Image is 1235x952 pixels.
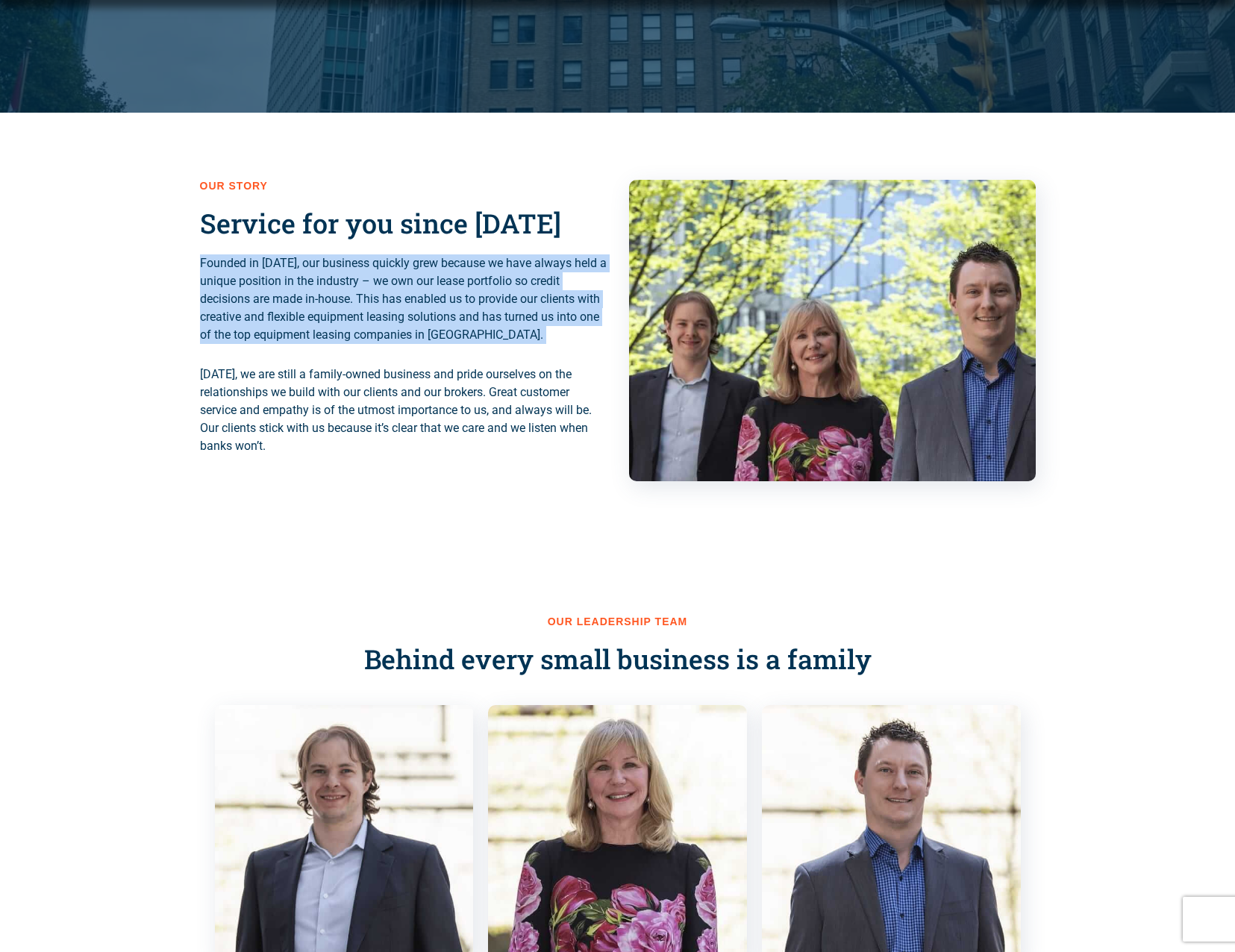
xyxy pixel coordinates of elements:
[200,643,1036,675] h3: Behind every small business is a family
[200,207,607,239] h3: Service for you since [DATE]
[200,180,607,192] h2: Our Story
[200,366,607,455] p: [DATE], we are still a family-owned business and pride ourselves on the relationships we build wi...
[200,616,1036,628] h2: Our leadership team
[200,254,607,344] p: Founded in [DATE], our business quickly grew because we have always held a unique position in the...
